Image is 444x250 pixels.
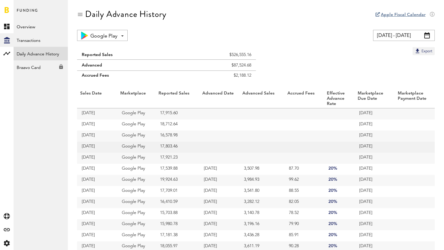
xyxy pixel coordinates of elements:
th: Effective Advance Rate [324,89,355,108]
span: Google Play [90,31,117,42]
td: 15,980.78 [155,219,199,230]
td: [DATE] [355,153,395,164]
td: Google Play [117,208,155,219]
td: Reported Sales [77,47,178,60]
td: 3,196.16 [239,219,285,230]
td: 85.91 [284,230,324,241]
td: Google Play [117,186,155,197]
td: [DATE] [355,175,395,186]
td: [DATE] [77,186,117,197]
td: 16,410.59 [155,197,199,208]
td: [DATE] [77,131,117,142]
td: [DATE] [77,108,117,119]
th: Marketplace Due Date [355,89,395,108]
a: Transactions [14,33,68,47]
td: [DATE] [77,153,117,164]
td: 17,921.23 [155,153,199,164]
td: 17,915.60 [155,108,199,119]
td: Google Play [117,119,155,131]
td: [DATE] [355,131,395,142]
td: [DATE] [199,175,239,186]
th: Accrued Fees [284,89,324,108]
td: [DATE] [355,108,395,119]
a: Overview [14,20,68,33]
th: Marketplace [117,89,155,108]
td: 20% [324,197,355,208]
td: Google Play [117,108,155,119]
td: $87,524.68 [178,60,256,71]
td: 20% [324,230,355,241]
td: [DATE] [355,208,395,219]
td: Advanced [77,60,178,71]
td: Google Play [117,175,155,186]
td: [DATE] [77,230,117,241]
td: [DATE] [355,197,395,208]
td: [DATE] [77,208,117,219]
td: 99.62 [284,175,324,186]
td: 17,709.01 [155,186,199,197]
td: [DATE] [355,219,395,230]
td: 87.70 [284,164,324,175]
td: 15,703.88 [155,208,199,219]
td: [DATE] [199,186,239,197]
td: 20% [324,175,355,186]
td: 82.05 [284,197,324,208]
td: [DATE] [77,119,117,131]
iframe: Opens a widget where you can find more information [396,232,438,247]
td: [DATE] [199,164,239,175]
img: Export [414,48,421,54]
span: Funding [17,7,38,20]
td: Google Play [117,219,155,230]
td: Google Play [117,164,155,175]
td: 3,507.98 [239,164,285,175]
td: [DATE] [355,119,395,131]
td: [DATE] [199,219,239,230]
td: 20% [324,164,355,175]
td: [DATE] [355,230,395,241]
td: 79.90 [284,219,324,230]
td: [DATE] [355,142,395,153]
td: [DATE] [77,142,117,153]
td: 17,803.46 [155,142,199,153]
td: 20% [324,186,355,197]
td: Google Play [117,197,155,208]
td: [DATE] [355,186,395,197]
td: [DATE] [199,197,239,208]
td: 3,140.78 [239,208,285,219]
td: 20% [324,219,355,230]
td: 3,436.28 [239,230,285,241]
td: $2,188.12 [178,71,256,83]
td: 3,282.12 [239,197,285,208]
td: Accrued Fees [77,71,178,83]
th: Marketplace Payment Date [395,89,435,108]
div: Daily Advance History [85,9,166,19]
td: [DATE] [77,219,117,230]
td: $526,555.16 [178,47,256,60]
td: 3,984.93 [239,175,285,186]
td: [DATE] [77,197,117,208]
th: Sales Date [77,89,117,108]
td: 20% [324,208,355,219]
td: Google Play [117,142,155,153]
td: Google Play [117,131,155,142]
button: Export [413,47,435,55]
td: 19,924.63 [155,175,199,186]
td: Google Play [117,153,155,164]
td: 17,181.38 [155,230,199,241]
td: 17,539.88 [155,164,199,175]
td: 88.55 [284,186,324,197]
a: Daily Advance History [14,47,68,60]
td: [DATE] [199,230,239,241]
td: [DATE] [77,164,117,175]
td: 3,541.80 [239,186,285,197]
td: [DATE] [77,175,117,186]
th: Reported Sales [155,89,199,108]
a: Apple Fiscal Calendar [381,13,425,17]
td: Google Play [117,230,155,241]
div: Braavo Card [14,60,68,71]
img: 17.png [81,32,88,39]
td: 18,712.64 [155,119,199,131]
td: 16,578.98 [155,131,199,142]
th: Advanced Date [199,89,239,108]
td: [DATE] [355,164,395,175]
